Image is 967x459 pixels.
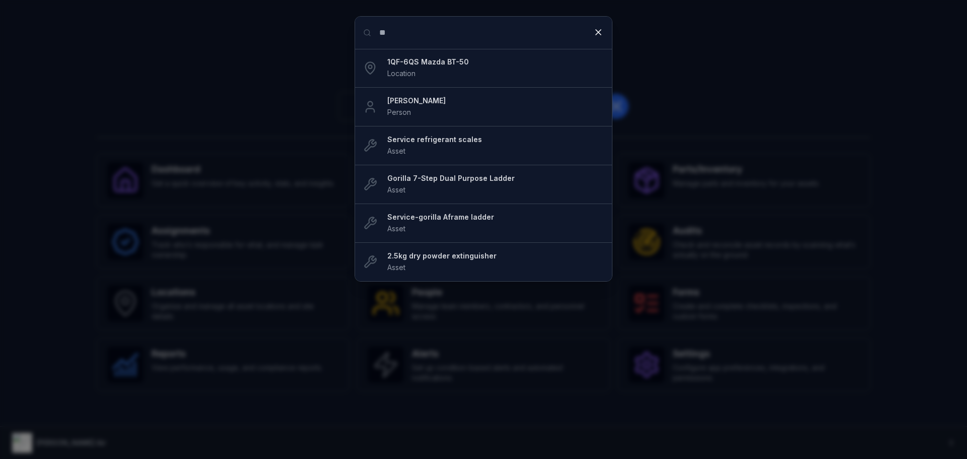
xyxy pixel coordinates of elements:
strong: Service-gorilla Aframe ladder [387,212,604,222]
strong: 1QF-6QS Mazda BT-50 [387,57,604,67]
strong: 2.5kg dry powder extinguisher [387,251,604,261]
a: Service refrigerant scalesAsset [387,135,604,157]
span: Person [387,108,411,116]
strong: Gorilla 7-Step Dual Purpose Ladder [387,173,604,183]
a: [PERSON_NAME]Person [387,96,604,118]
span: Asset [387,263,405,272]
a: Gorilla 7-Step Dual Purpose LadderAsset [387,173,604,195]
span: Location [387,69,416,78]
a: 1QF-6QS Mazda BT-50Location [387,57,604,79]
strong: Service refrigerant scales [387,135,604,145]
span: Asset [387,224,405,233]
span: Asset [387,147,405,155]
a: 2.5kg dry powder extinguisherAsset [387,251,604,273]
strong: [PERSON_NAME] [387,96,604,106]
a: Service-gorilla Aframe ladderAsset [387,212,604,234]
span: Asset [387,185,405,194]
